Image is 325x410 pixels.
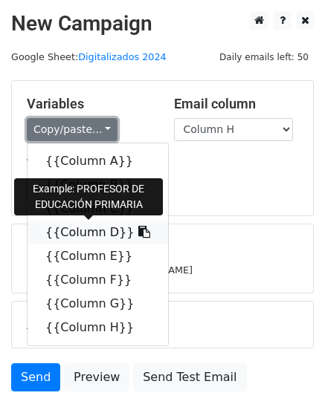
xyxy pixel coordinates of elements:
[28,173,168,197] a: {{Column B}}
[28,316,168,339] a: {{Column H}}
[14,178,163,215] div: Example: PROFESOR DE EDUCACIÓN PRIMARIA
[28,149,168,173] a: {{Column A}}
[78,51,166,62] a: Digitalizados 2024
[28,268,168,292] a: {{Column F}}
[251,339,325,410] div: Widget de chat
[251,339,325,410] iframe: Chat Widget
[27,96,152,112] h5: Variables
[64,363,129,391] a: Preview
[28,221,168,244] a: {{Column D}}
[11,51,167,62] small: Google Sheet:
[133,363,246,391] a: Send Test Email
[174,96,299,112] h5: Email column
[27,118,118,141] a: Copy/paste...
[214,49,314,65] span: Daily emails left: 50
[11,11,314,36] h2: New Campaign
[28,292,168,316] a: {{Column G}}
[27,264,193,276] small: [EMAIL_ADDRESS][DOMAIN_NAME]
[11,363,60,391] a: Send
[214,51,314,62] a: Daily emails left: 50
[28,244,168,268] a: {{Column E}}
